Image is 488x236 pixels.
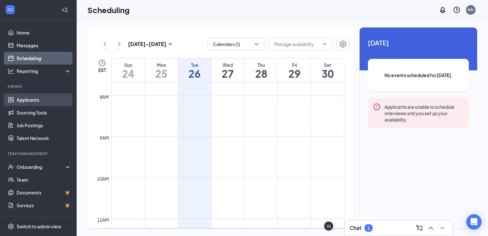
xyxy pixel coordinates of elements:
[112,59,145,82] a: August 24, 2025
[274,41,320,48] input: Manage availability
[98,59,106,67] svg: Clock
[8,84,70,89] div: Hiring
[17,106,71,119] a: Sourcing Tools
[17,223,61,230] div: Switch to admin view
[322,42,327,47] svg: ChevronDown
[96,216,110,223] div: 11am
[98,134,110,141] div: 9am
[439,6,446,14] svg: Notifications
[438,224,446,232] svg: Minimize
[426,223,436,233] button: ChevronUp
[17,173,71,186] a: Team
[62,7,68,13] svg: Collapse
[98,67,106,73] span: EST
[211,59,244,82] a: August 27, 2025
[337,38,349,51] button: Settings
[8,68,14,74] svg: Analysis
[245,68,278,79] h1: 28
[211,68,244,79] h1: 27
[178,62,211,68] div: Tue
[381,72,456,79] span: No events scheduled for [DATE].
[367,225,370,231] div: 1
[17,186,71,199] a: DocumentsCrown
[88,4,130,15] h1: Scheduling
[145,59,178,82] a: August 25, 2025
[311,62,344,68] div: Sat
[96,175,110,182] div: 10am
[128,41,166,48] h3: [DATE] - [DATE]
[368,38,469,48] span: [DATE]
[8,223,14,230] svg: Settings
[327,224,331,229] div: VJ
[17,93,71,106] a: Applicants
[466,214,482,230] div: Open Intercom Messenger
[8,151,70,156] div: Team Management
[112,62,145,68] div: Sun
[453,6,461,14] svg: QuestionInfo
[100,39,110,49] button: ChevronLeft
[278,68,311,79] h1: 29
[211,62,244,68] div: Wed
[208,38,265,51] button: Calendars (1)ChevronDown
[373,103,381,111] svg: Error
[278,62,311,68] div: Fri
[311,68,344,79] h1: 30
[17,164,66,170] div: Onboarding
[427,224,435,232] svg: ChevronUp
[102,40,108,48] svg: ChevronLeft
[8,164,14,170] svg: UserCheck
[278,59,311,82] a: August 29, 2025
[166,40,174,48] svg: SmallChevronDown
[116,40,123,48] svg: ChevronRight
[17,132,71,145] a: Talent Network
[17,199,71,212] a: SurveysCrown
[311,59,344,82] a: August 30, 2025
[416,224,423,232] svg: ComposeMessage
[17,39,71,52] a: Messages
[437,223,447,233] button: Minimize
[17,52,71,65] a: Scheduling
[178,68,211,79] h1: 26
[115,39,124,49] button: ChevronRight
[385,103,464,123] div: Applicants are unable to schedule interviews until you set up your availability.
[350,224,361,232] h3: Chat
[98,93,110,100] div: 8am
[17,26,71,39] a: Home
[414,223,424,233] button: ComposeMessage
[468,7,474,12] div: NH
[7,6,13,13] svg: WorkstreamLogo
[178,59,211,82] a: August 26, 2025
[112,68,145,79] h1: 24
[339,40,347,48] svg: Settings
[253,41,260,47] svg: ChevronDown
[17,68,72,74] div: Reporting
[145,62,178,68] div: Mon
[245,62,278,68] div: Thu
[17,119,71,132] a: Job Postings
[145,68,178,79] h1: 25
[245,59,278,82] a: August 28, 2025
